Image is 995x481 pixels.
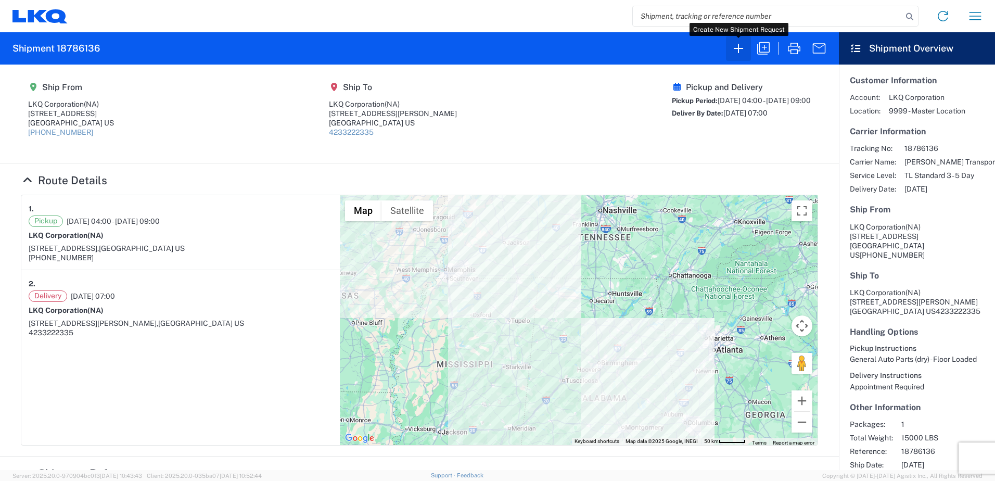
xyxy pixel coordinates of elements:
[87,231,104,239] span: (NA)
[752,440,767,446] a: Terms
[839,32,995,65] header: Shipment Overview
[71,292,115,301] span: [DATE] 07:00
[672,109,723,117] span: Deliver By Date:
[12,473,142,479] span: Server: 2025.20.0-970904bc0f3
[850,223,905,231] span: LKQ Corporation
[672,97,718,105] span: Pickup Period:
[792,353,812,374] button: Drag Pegman onto the map to open Street View
[329,82,457,92] h5: Ship To
[860,251,925,259] span: [PHONE_NUMBER]
[850,402,984,412] h5: Other Information
[147,473,262,479] span: Client: 2025.20.0-035ba07
[100,473,142,479] span: [DATE] 10:43:43
[850,205,984,214] h5: Ship From
[28,118,114,128] div: [GEOGRAPHIC_DATA] US
[718,96,811,105] span: [DATE] 04:00 - [DATE] 09:00
[850,106,881,116] span: Location:
[575,438,619,445] button: Keyboard shortcuts
[28,128,93,136] a: [PHONE_NUMBER]
[29,290,67,302] span: Delivery
[704,438,719,444] span: 50 km
[29,231,104,239] strong: LKQ Corporation
[29,202,34,216] strong: 1.
[329,118,457,128] div: [GEOGRAPHIC_DATA] US
[850,232,919,240] span: [STREET_ADDRESS]
[457,472,483,478] a: Feedback
[889,106,965,116] span: 9999 - Master Location
[29,244,99,252] span: [STREET_ADDRESS],
[850,382,984,391] div: Appointment Required
[21,467,148,480] a: Hide Details
[850,75,984,85] h5: Customer Information
[850,222,984,260] address: [GEOGRAPHIC_DATA] US
[850,447,893,456] span: Reference:
[29,306,104,314] strong: LKQ Corporation
[901,420,990,429] span: 1
[901,433,990,442] span: 15000 LBS
[29,328,333,337] div: 4233222335
[381,200,433,221] button: Show satellite imagery
[329,109,457,118] div: [STREET_ADDRESS][PERSON_NAME]
[633,6,902,26] input: Shipment, tracking or reference number
[84,100,99,108] span: (NA)
[850,344,984,353] h6: Pickup Instructions
[87,306,104,314] span: (NA)
[822,471,983,480] span: Copyright © [DATE]-[DATE] Agistix Inc., All Rights Reserved
[29,319,158,327] span: [STREET_ADDRESS][PERSON_NAME],
[901,447,990,456] span: 18786136
[792,412,812,433] button: Zoom out
[850,288,984,316] address: [GEOGRAPHIC_DATA] US
[792,200,812,221] button: Toggle fullscreen view
[850,144,896,153] span: Tracking No:
[850,433,893,442] span: Total Weight:
[901,460,990,470] span: [DATE]
[792,315,812,336] button: Map camera controls
[12,42,100,55] h2: Shipment 18786136
[342,432,377,445] img: Google
[850,355,984,364] div: General Auto Parts (dry) - Floor Loaded
[329,128,374,136] a: 4233222335
[21,174,107,187] a: Hide Details
[29,216,63,227] span: Pickup
[329,99,457,109] div: LKQ Corporation
[905,223,921,231] span: (NA)
[28,109,114,118] div: [STREET_ADDRESS]
[158,319,244,327] span: [GEOGRAPHIC_DATA] US
[889,93,965,102] span: LKQ Corporation
[345,200,381,221] button: Show street map
[672,82,811,92] h5: Pickup and Delivery
[626,438,698,444] span: Map data ©2025 Google, INEGI
[850,126,984,136] h5: Carrier Information
[850,327,984,337] h5: Handling Options
[723,109,768,117] span: [DATE] 07:00
[850,371,984,380] h6: Delivery Instructions
[29,277,35,290] strong: 2.
[850,157,896,167] span: Carrier Name:
[936,307,980,315] span: 4233222335
[28,82,114,92] h5: Ship From
[850,93,881,102] span: Account:
[342,432,377,445] a: Open this area in Google Maps (opens a new window)
[792,390,812,411] button: Zoom in
[29,253,333,262] div: [PHONE_NUMBER]
[220,473,262,479] span: [DATE] 10:52:44
[28,99,114,109] div: LKQ Corporation
[99,244,185,252] span: [GEOGRAPHIC_DATA] US
[850,288,978,306] span: LKQ Corporation [STREET_ADDRESS][PERSON_NAME]
[773,440,814,446] a: Report a map error
[701,438,749,445] button: Map Scale: 50 km per 48 pixels
[67,217,160,226] span: [DATE] 04:00 - [DATE] 09:00
[850,460,893,470] span: Ship Date:
[385,100,400,108] span: (NA)
[905,288,921,297] span: (NA)
[850,184,896,194] span: Delivery Date:
[850,171,896,180] span: Service Level:
[850,271,984,281] h5: Ship To
[850,420,893,429] span: Packages:
[431,472,457,478] a: Support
